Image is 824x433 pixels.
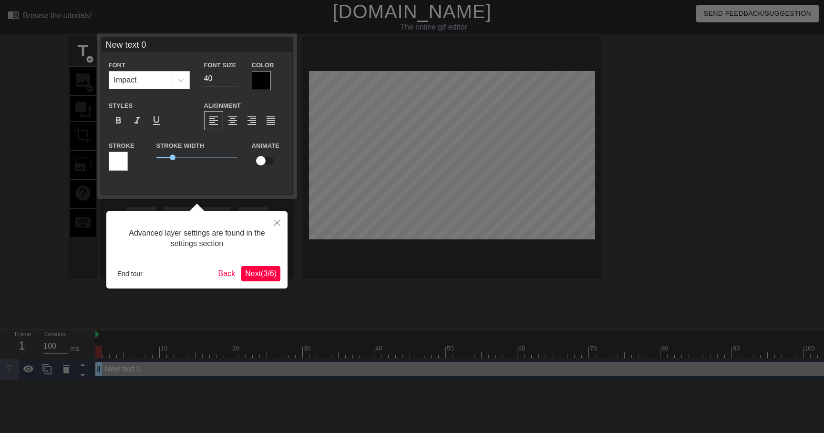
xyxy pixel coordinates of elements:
button: Close [267,211,288,233]
div: Advanced layer settings are found in the settings section [113,218,280,259]
button: Next [241,266,280,281]
button: End tour [113,267,146,281]
button: Back [215,266,239,281]
span: Next ( 3 / 6 ) [245,269,277,278]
